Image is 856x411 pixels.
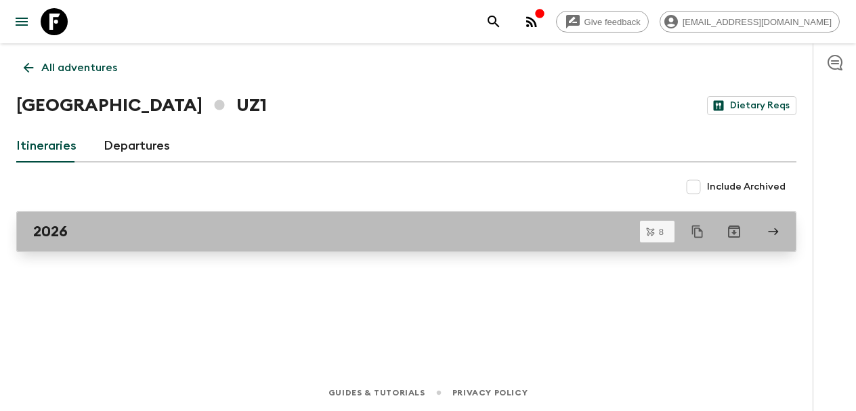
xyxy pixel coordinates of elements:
h2: 2026 [33,223,68,240]
span: [EMAIL_ADDRESS][DOMAIN_NAME] [675,17,839,27]
a: Departures [104,130,170,163]
a: Privacy Policy [452,385,528,400]
div: [EMAIL_ADDRESS][DOMAIN_NAME] [660,11,840,33]
h1: [GEOGRAPHIC_DATA] UZ1 [16,92,267,119]
a: Dietary Reqs [707,96,796,115]
button: search adventures [480,8,507,35]
span: Include Archived [707,180,786,194]
a: All adventures [16,54,125,81]
button: Duplicate [685,219,710,244]
p: All adventures [41,60,117,76]
a: 2026 [16,211,796,252]
span: 8 [651,228,672,236]
a: Give feedback [556,11,649,33]
span: Give feedback [577,17,648,27]
a: Itineraries [16,130,77,163]
button: Archive [721,218,748,245]
a: Guides & Tutorials [328,385,425,400]
button: menu [8,8,35,35]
